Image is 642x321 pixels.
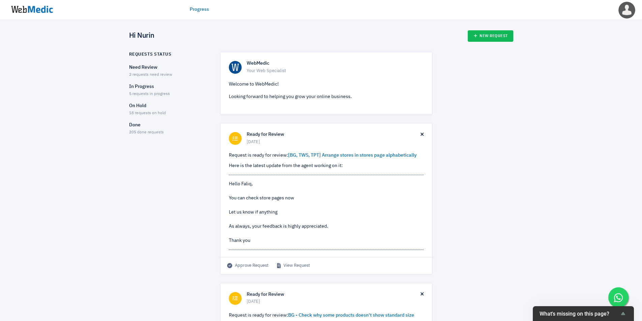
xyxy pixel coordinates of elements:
a: BG - Check why some products doesn't show standard size [288,313,414,318]
h4: Hi Nurin [129,32,154,40]
a: View Request [277,262,310,269]
p: In Progress [129,83,208,90]
p: Request is ready for review: [229,152,424,159]
span: 2 requests need review [129,73,172,77]
p: Need Review [129,64,208,71]
a: Progress [190,6,209,13]
a: New Request [468,30,513,42]
p: Here is the latest update from the agent working on it: [229,162,424,169]
span: [DATE] [247,298,421,305]
a: [BG, TWS, TPT] Arrange stores in stores page alphabetically [288,153,417,158]
h6: Ready for Review [247,292,421,298]
h6: Requests Status [129,52,172,57]
p: Request is ready for review: [229,312,424,319]
button: Show survey - What's missing on this page? [540,310,627,318]
p: Welcome to WebMedic! [229,81,424,88]
span: 18 requests on hold [129,111,166,115]
span: What's missing on this page? [540,311,619,317]
p: On Hold [129,102,208,109]
span: Your Web Specialist [247,68,424,74]
div: Hello Faliq, You can check store pages now Let us know if anything As always, your feedback is hi... [229,181,424,244]
span: Approve Request [227,262,269,269]
h6: Ready for Review [247,132,421,138]
span: [DATE] [247,139,421,146]
h6: WebMedic [247,61,424,67]
p: Looking forward to helping you grow your online business. [229,93,424,100]
p: Done [129,122,208,129]
span: 205 done requests [129,130,164,134]
span: 5 requests in progress [129,92,170,96]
